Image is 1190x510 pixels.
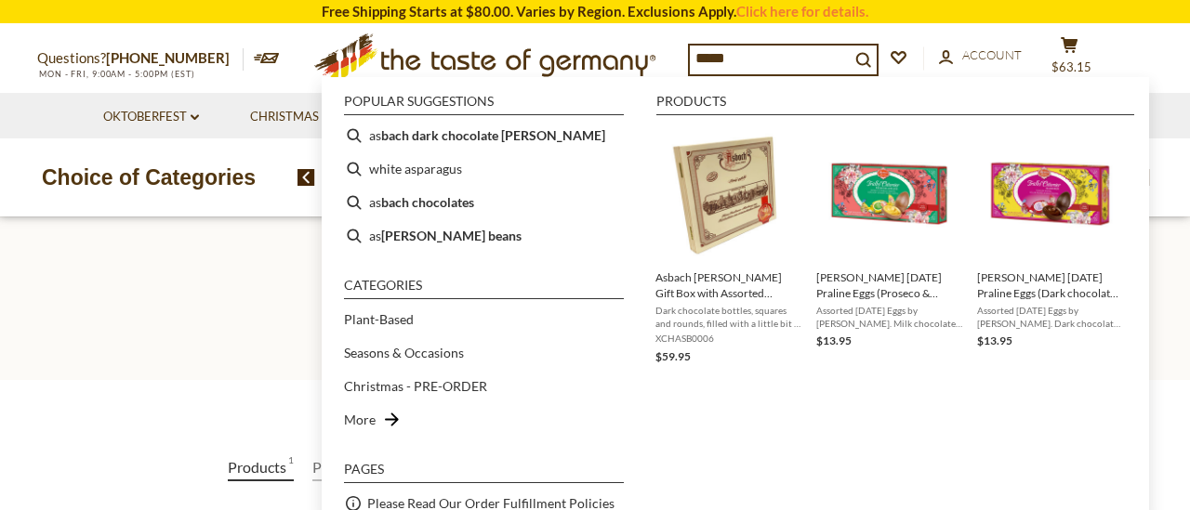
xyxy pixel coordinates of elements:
[809,119,970,373] li: Reber Easter Praline Eggs (Proseco & Peach, Eierlikor, Whiskey) in Gift Pack 3.5 oz
[344,308,414,330] a: Plant-Based
[337,152,631,186] li: white asparagus
[962,47,1022,62] span: Account
[655,332,801,345] span: XCHASB0006
[344,279,624,299] li: Categories
[939,46,1022,66] a: Account
[344,342,464,363] a: Seasons & Occasions
[337,186,631,219] li: asbach chocolates
[37,69,195,79] span: MON - FRI, 9:00AM - 5:00PM (EST)
[977,269,1123,301] span: [PERSON_NAME] [DATE] Praline Eggs (Dark chocolate, Milk chocolate, Cream) in Gift Pack 3.5 oz
[337,303,631,336] li: Plant-Based
[655,269,801,301] span: Asbach [PERSON_NAME] Gift Box with Assorted Pralines, 14.1 oz
[106,49,230,66] a: [PHONE_NUMBER]
[655,349,691,363] span: $59.95
[822,126,957,261] img: Reber Easter Praline Eggs in Gift Pack
[37,46,244,71] p: Questions?
[337,219,631,253] li: asbach brandy beans
[337,370,631,403] li: Christmas - PRE-ORDER
[977,333,1012,347] span: $13.95
[816,126,962,366] a: Reber Easter Praline Eggs in Gift Pack[PERSON_NAME] [DATE] Praline Eggs (Proseco & Peach, Eierlik...
[58,301,1132,343] h1: Search results
[656,95,1134,115] li: Products
[381,225,522,246] b: [PERSON_NAME] beans
[344,95,624,115] li: Popular suggestions
[337,119,631,152] li: asbach dark chocolate brandy
[344,375,487,397] a: Christmas - PRE-ORDER
[977,126,1123,366] a: Reber Easter Praline Eggs in Gift Pack[PERSON_NAME] [DATE] Praline Eggs (Dark chocolate, Milk cho...
[381,124,605,146] b: bach dark chocolate [PERSON_NAME]
[228,454,294,481] a: View Products Tab
[103,107,199,127] a: Oktoberfest
[381,191,474,213] b: bach chocolates
[983,126,1117,261] img: Reber Easter Praline Eggs in Gift Pack
[1051,59,1091,74] span: $63.15
[655,304,801,330] span: Dark chocolate bottles, squares and rounds, filled with a little bit if the wonderful tasting [PE...
[816,333,852,347] span: $13.95
[648,119,809,373] li: Asbach Brandy Wood Gift Box with Assorted Pralines, 14.1 oz
[655,126,801,366] a: Asbach [PERSON_NAME] Gift Box with Assorted Pralines, 14.1 ozDark chocolate bottles, squares and ...
[977,304,1123,330] span: Assorted [DATE] Eggs by [PERSON_NAME]. Dark chocolate shells with dark chocolate, milk chocolate,...
[736,3,868,20] a: Click here for details.
[1041,36,1097,83] button: $63.15
[337,403,631,437] li: More
[970,119,1130,373] li: Reber Easter Praline Eggs (Dark chocolate, Milk chocolate, Cream) in Gift Pack 3.5 oz
[816,304,962,330] span: Assorted [DATE] Eggs by [PERSON_NAME]. Milk chocolate shells with Proseco & Peach cream, Eierliko...
[816,269,962,301] span: [PERSON_NAME] [DATE] Praline Eggs (Proseco & Peach, Eierlikor, Whiskey) in Gift Pack 3.5 oz
[288,454,294,479] span: 1
[337,336,631,370] li: Seasons & Occasions
[344,463,624,483] li: Pages
[297,169,315,186] img: previous arrow
[312,454,358,481] a: View Pages Tab
[250,107,409,127] a: Christmas - PRE-ORDER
